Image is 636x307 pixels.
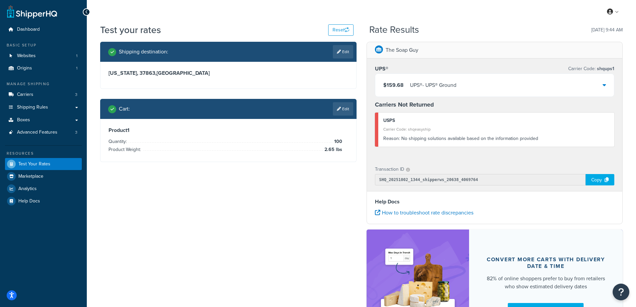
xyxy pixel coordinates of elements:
a: Shipping Rules [5,101,82,114]
span: Marketplace [18,174,43,179]
h3: [US_STATE], 37863 , [GEOGRAPHIC_DATA] [109,70,348,76]
span: Carriers [17,92,33,98]
span: 2.65 lbs [323,146,342,154]
a: Advanced Features3 [5,126,82,139]
li: Origins [5,62,82,74]
p: Carrier Code: [568,64,614,73]
span: Origins [17,65,32,71]
a: Origins1 [5,62,82,74]
li: Websites [5,50,82,62]
a: Marketplace [5,170,82,182]
a: Boxes [5,114,82,126]
span: 1 [76,65,77,71]
a: Edit [333,45,353,58]
span: shqups1 [596,65,614,72]
strong: Carriers Not Returned [375,100,434,109]
div: Resources [5,151,82,156]
span: 3 [75,92,77,98]
div: Manage Shipping [5,81,82,87]
span: Analytics [18,186,37,192]
span: Help Docs [18,198,40,204]
h2: Cart : [119,106,130,112]
a: Edit [333,102,353,116]
span: 1 [76,53,77,59]
p: The Soap Guy [386,45,418,55]
a: Help Docs [5,195,82,207]
div: UPS® - UPS® Ground [410,81,456,90]
a: How to troubleshoot rate discrepancies [375,209,473,216]
div: Copy [586,174,614,185]
h4: Help Docs [375,198,615,206]
div: Convert more carts with delivery date & time [485,256,607,270]
button: Open Resource Center [613,284,629,300]
span: Reason: [383,135,400,142]
span: Boxes [17,117,30,123]
a: Analytics [5,183,82,195]
p: Transaction ID [375,165,404,174]
div: 82% of online shoppers prefer to buy from retailers who show estimated delivery dates [485,275,607,291]
span: Dashboard [17,27,40,32]
span: Websites [17,53,36,59]
li: Carriers [5,89,82,101]
div: Carrier Code: shqeasyship [383,125,610,134]
p: [DATE] 9:44 AM [591,25,623,35]
div: No shipping solutions available based on the information provided [383,134,610,143]
span: $159.68 [383,81,404,89]
h3: Product 1 [109,127,348,134]
span: Shipping Rules [17,105,48,110]
h1: Test your rates [100,23,161,36]
span: 3 [75,130,77,135]
div: USPS [383,116,610,125]
h3: UPS® [375,65,388,72]
button: Reset [328,24,354,36]
span: Test Your Rates [18,161,50,167]
a: Websites1 [5,50,82,62]
a: Test Your Rates [5,158,82,170]
a: Dashboard [5,23,82,36]
a: Carriers3 [5,89,82,101]
span: 100 [333,138,342,146]
span: Advanced Features [17,130,57,135]
div: Basic Setup [5,42,82,48]
h2: Rate Results [369,25,419,35]
span: Quantity: [109,138,129,145]
h2: Shipping destination : [119,49,168,55]
span: Product Weight: [109,146,143,153]
li: Advanced Features [5,126,82,139]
